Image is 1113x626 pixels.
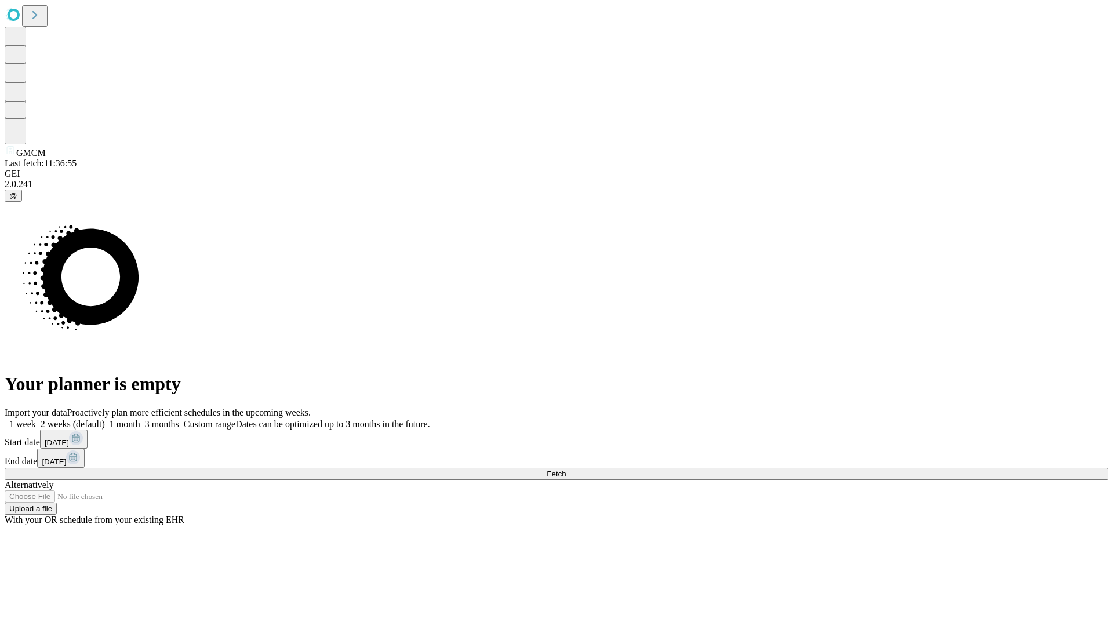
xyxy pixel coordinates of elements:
[5,468,1108,480] button: Fetch
[235,419,430,429] span: Dates can be optimized up to 3 months in the future.
[16,148,46,158] span: GMCM
[5,515,184,525] span: With your OR schedule from your existing EHR
[184,419,235,429] span: Custom range
[547,469,566,478] span: Fetch
[5,480,53,490] span: Alternatively
[67,407,311,417] span: Proactively plan more efficient schedules in the upcoming weeks.
[41,419,105,429] span: 2 weeks (default)
[5,430,1108,449] div: Start date
[5,169,1108,179] div: GEI
[5,179,1108,190] div: 2.0.241
[5,158,77,168] span: Last fetch: 11:36:55
[9,419,36,429] span: 1 week
[45,438,69,447] span: [DATE]
[37,449,85,468] button: [DATE]
[42,457,66,466] span: [DATE]
[5,449,1108,468] div: End date
[145,419,179,429] span: 3 months
[110,419,140,429] span: 1 month
[5,190,22,202] button: @
[5,503,57,515] button: Upload a file
[9,191,17,200] span: @
[5,407,67,417] span: Import your data
[40,430,88,449] button: [DATE]
[5,373,1108,395] h1: Your planner is empty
